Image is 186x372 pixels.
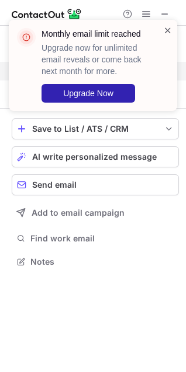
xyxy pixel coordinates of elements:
[17,28,36,47] img: error
[12,230,179,247] button: Find work email
[42,28,149,40] header: Monthly email limit reached
[12,174,179,195] button: Send email
[63,89,113,98] span: Upgrade Now
[32,152,157,162] span: AI write personalized message
[42,84,135,103] button: Upgrade Now
[12,202,179,223] button: Add to email campaign
[42,42,149,77] p: Upgrade now for unlimited email reveals or come back next month for more.
[30,233,174,244] span: Find work email
[12,146,179,167] button: AI write personalized message
[12,254,179,270] button: Notes
[32,180,77,189] span: Send email
[12,7,82,21] img: ContactOut v5.3.10
[30,257,174,267] span: Notes
[32,208,125,217] span: Add to email campaign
